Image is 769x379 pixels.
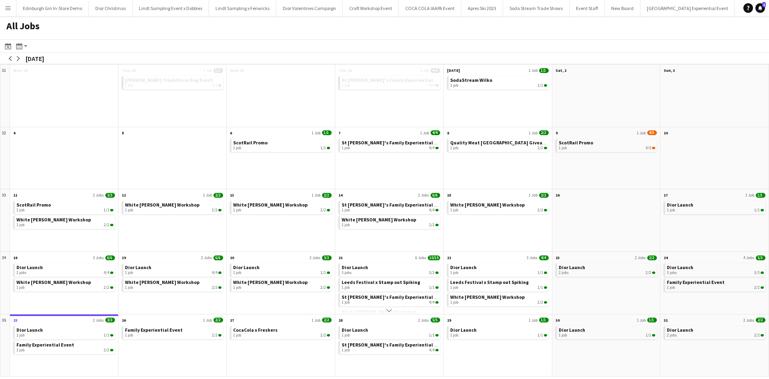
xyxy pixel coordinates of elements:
a: CocaCola x Freshers1 job2/2 [233,326,330,338]
span: 1 job [125,285,133,290]
span: 2/2 [652,272,655,274]
a: Dior Launch1 job1/1 [16,326,113,338]
span: Family Experiential Event [16,342,74,348]
a: White [PERSON_NAME] Workshop1 job2/2 [450,293,547,305]
span: 2/2 [647,255,657,260]
span: 1 job [450,333,458,338]
span: 17 [664,193,668,198]
span: 2 jobs [16,270,26,275]
span: 2/2 [754,285,760,290]
button: Dior Valentines Campaign [276,0,343,16]
span: 1 Job [529,68,537,73]
span: 2 Jobs [635,255,646,260]
span: 2 Jobs [93,318,104,323]
span: White Rose Craft Workshop [16,279,91,285]
span: 1 job [342,146,350,150]
span: 2 jobs [667,333,677,338]
span: 1/1 [539,318,549,322]
span: 4/4 [218,272,221,274]
span: 1/1 [212,83,217,88]
span: 2 Jobs [418,318,429,323]
span: 23 [556,255,560,260]
span: ScotRail Promo [16,202,51,208]
span: 2/2 [104,348,109,353]
span: 1 job [559,333,567,338]
span: 6/6 [213,255,223,260]
span: 2 Jobs [201,255,212,260]
div: 34 [0,252,10,314]
span: 25 [13,318,17,323]
a: Dior Launch2 jobs2/2 [559,263,656,275]
a: Dior Launch3 jobs3/3 [667,263,764,275]
a: ScotRail Promo1 job1/1 [233,139,330,150]
a: White [PERSON_NAME] Workshop1 job2/2 [233,278,330,290]
span: 1 job [342,223,350,227]
span: 1/1 [435,334,439,336]
span: 1/1 [435,286,439,289]
a: [PERSON_NAME] TripAdvisor Dog Event1 job1/1 [125,76,222,88]
span: Dior Launch [342,264,368,270]
span: 1/1 [756,193,765,198]
span: 2/2 [110,286,113,289]
span: 1 job [342,208,350,213]
span: White Rose Craft Workshop [233,279,308,285]
button: New Board [605,0,640,16]
span: 1 Job [529,318,537,323]
span: 8 [447,130,449,136]
span: Dior Launch [450,327,477,333]
span: 1 Job [312,130,320,136]
a: St [PERSON_NAME]'s Family Experiential Event1 job4/4 [342,76,439,88]
span: 1 job [16,348,24,353]
a: White [PERSON_NAME] Workshop1 job2/2 [16,216,113,227]
a: Dior Launch1 job1/1 [450,326,547,338]
span: Dior Launch [125,264,151,270]
span: 1 job [559,146,567,150]
span: 3/3 [429,270,435,275]
button: [GEOGRAPHIC_DATA] Experiential Event [640,0,735,16]
span: 3 jobs [667,270,677,275]
a: St [PERSON_NAME]'s Family Experiential Event1 job4/4 [342,201,439,213]
span: 1 job [125,208,133,213]
span: 1 job [450,285,458,290]
span: 1 job [667,285,675,290]
span: 3/3 [754,270,760,275]
span: 2/2 [104,285,109,290]
span: 24 [664,255,668,260]
button: Soda Stream Trade Shows [503,0,570,16]
a: St [PERSON_NAME]'s Family Experiential Event1 job4/4 [342,341,439,353]
span: 1/1 [537,285,543,290]
span: 2/2 [539,193,549,198]
span: 4/4 [110,272,113,274]
a: St [PERSON_NAME]'s Family Experiential Event1 job4/4 [342,293,439,305]
span: 1/1 [104,208,109,213]
span: 5/5 [756,255,765,260]
a: White [PERSON_NAME] Workshop1 job2/2 [450,201,547,213]
div: 35 [0,314,10,377]
button: Event Staff [570,0,605,16]
span: 4/4 [431,68,440,73]
span: 2/2 [212,333,217,338]
span: ScotRail Promo [559,140,593,146]
span: 7 [338,130,340,136]
span: 1/1 [110,334,113,336]
span: 11 [13,193,17,198]
span: 2/2 [212,285,217,290]
span: 10/10 [428,255,440,260]
span: 6/6 [105,255,115,260]
span: 1 Job [420,130,429,136]
span: 1/1 [537,270,543,275]
span: Family Experiential Event [125,327,183,333]
span: 2 Jobs [418,193,429,198]
span: 1/1 [322,130,332,135]
span: 2/2 [218,334,221,336]
span: 2 Jobs [93,193,104,198]
span: Dior Launch [16,264,43,270]
span: Cesar x TripAdvisor Dog Event [125,77,213,83]
span: 2/2 [218,209,221,211]
span: 1 Job [637,130,646,136]
a: White [PERSON_NAME] Workshop1 job2/2 [233,201,330,213]
a: White [PERSON_NAME] Workshop1 job2/2 [125,201,222,213]
span: 1/1 [104,333,109,338]
div: [DATE] [26,55,44,63]
span: 14 [338,193,342,198]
